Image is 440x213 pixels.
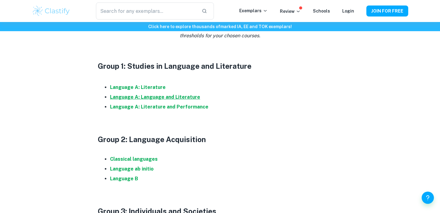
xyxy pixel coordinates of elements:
button: Help and Feedback [422,192,434,204]
a: Language A: Literature and Performance [110,104,208,110]
a: Language A: Language and Literature [110,94,200,100]
a: Language B [110,176,138,182]
a: Language A: Literature [110,84,166,90]
h3: Group 2: Language Acquisition [98,134,342,145]
button: JOIN FOR FREE [366,6,408,17]
p: Review [280,8,301,15]
p: Exemplars [239,7,268,14]
img: Clastify logo [32,5,71,17]
a: Schools [313,9,330,13]
a: Login [342,9,354,13]
i: Below, you'll find links to grade boundaries for all IB subjects, helping you easily check the gr... [110,23,330,38]
a: Classical languages [110,156,158,162]
a: Language ab initio [110,166,154,172]
h3: Group 1: Studies in Language and Literature [98,61,342,72]
h6: Click here to explore thousands of marked IA, EE and TOK exemplars ! [1,23,439,30]
input: Search for any exemplars... [96,2,197,20]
